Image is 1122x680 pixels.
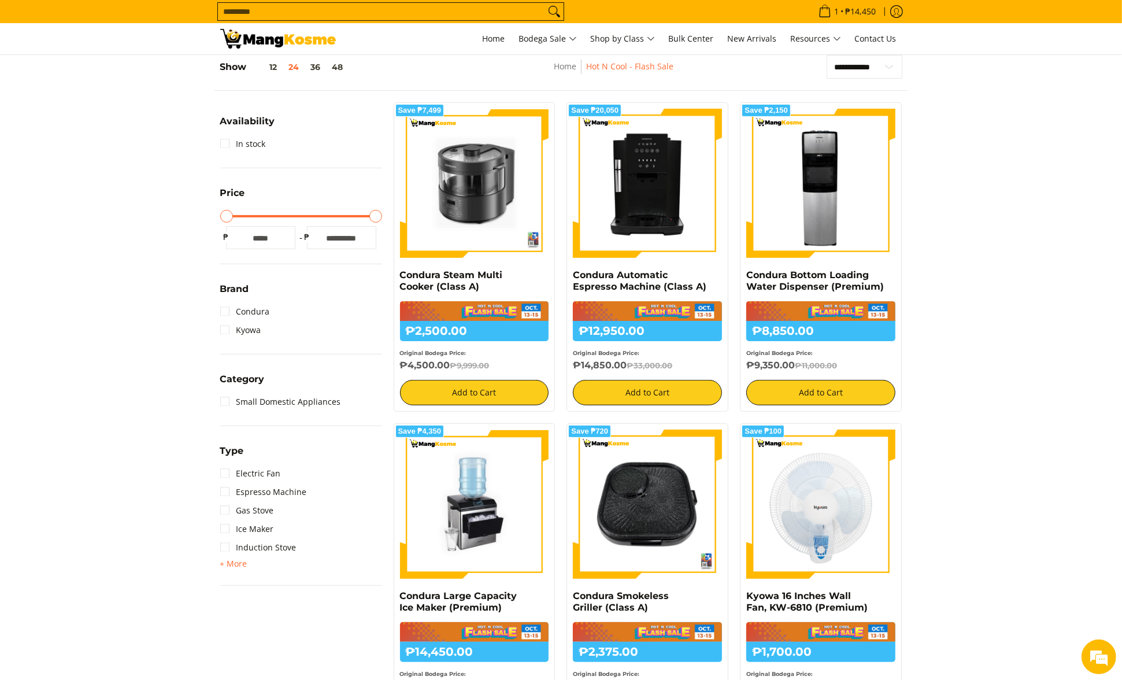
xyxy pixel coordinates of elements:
span: Shop by Class [591,32,655,46]
a: Home [554,61,576,72]
small: Original Bodega Price: [400,350,466,356]
summary: Open [220,189,245,206]
span: Brand [220,284,249,294]
h6: ₱2,375.00 [573,642,722,662]
h6: ₱1,700.00 [746,642,895,662]
button: Add to Cart [573,380,722,405]
h6: ₱12,950.00 [573,321,722,341]
img: https://mangkosme.com/products/condura-large-capacity-ice-maker-premium [400,430,549,579]
summary: Open [220,117,275,135]
a: Home [477,23,511,54]
span: Save ₱4,350 [398,428,442,435]
span: Category [220,375,265,384]
span: Bodega Sale [519,32,577,46]
span: Save ₱20,050 [571,107,619,114]
h6: ₱14,450.00 [400,642,549,662]
a: Contact Us [849,23,902,54]
img: Condura Automatic Espresso Machine (Class A) [573,109,722,258]
h6: ₱8,850.00 [746,321,895,341]
a: Condura [220,302,270,321]
span: New Arrivals [728,33,777,44]
small: Original Bodega Price: [573,350,639,356]
small: Original Bodega Price: [746,671,813,677]
h5: Show [220,61,349,73]
button: Add to Cart [746,380,895,405]
a: Induction Stove [220,538,297,557]
span: Save ₱720 [571,428,608,435]
a: Shop by Class [585,23,661,54]
a: Bulk Center [663,23,720,54]
span: 1 [833,8,841,16]
button: 48 [327,62,349,72]
img: kyowa-wall-fan-blue-premium-full-view-mang-kosme [746,430,895,579]
a: Kyowa [220,321,261,339]
span: ₱ [301,231,313,243]
button: 24 [283,62,305,72]
span: ₱14,450 [844,8,878,16]
summary: Open [220,375,265,393]
h6: ₱4,500.00 [400,360,549,371]
a: Resources [785,23,847,54]
span: Availability [220,117,275,126]
nav: Main Menu [347,23,902,54]
span: Type [220,446,244,456]
a: Condura Steam Multi Cooker (Class A) [400,269,503,292]
img: condura-smokeless-griller-full-view-mang-kosme [573,430,722,579]
span: Save ₱7,499 [398,107,442,114]
small: Original Bodega Price: [573,671,639,677]
a: Kyowa 16 Inches Wall Fan, KW-6810 (Premium) [746,590,868,613]
a: Small Domestic Appliances [220,393,341,411]
span: Contact Us [855,33,897,44]
span: Save ₱2,150 [745,107,788,114]
span: + More [220,559,247,568]
a: Hot N Cool - Flash Sale [586,61,673,72]
a: Condura Bottom Loading Water Dispenser (Premium) [746,269,884,292]
img: Condura Bottom Loading Water Dispenser (Premium) [746,109,895,258]
summary: Open [220,446,244,464]
a: New Arrivals [722,23,783,54]
a: Espresso Machine [220,483,307,501]
span: Bulk Center [669,33,714,44]
h6: ₱2,500.00 [400,321,549,341]
a: Condura Large Capacity Ice Maker (Premium) [400,590,517,613]
del: ₱33,000.00 [627,361,672,370]
summary: Open [220,557,247,571]
a: Condura Automatic Espresso Machine (Class A) [573,269,706,292]
a: In stock [220,135,266,153]
h6: ₱9,350.00 [746,360,895,371]
span: ₱ [220,231,232,243]
span: Price [220,189,245,198]
span: Home [483,33,505,44]
del: ₱9,999.00 [450,361,490,370]
button: Search [545,3,564,20]
a: Electric Fan [220,464,281,483]
a: Ice Maker [220,520,274,538]
span: • [815,5,880,18]
span: Resources [791,32,841,46]
button: 36 [305,62,327,72]
summary: Open [220,284,249,302]
span: Save ₱100 [745,428,782,435]
button: 12 [247,62,283,72]
h6: ₱14,850.00 [573,360,722,371]
a: Condura Smokeless Griller (Class A) [573,590,669,613]
del: ₱11,000.00 [795,361,837,370]
img: Hot N Cool: Mang Kosme MID-PAYDAY APPLIANCES SALE! l Mang Kosme [220,29,336,49]
img: Condura Steam Multi Cooker (Class A) [400,109,549,258]
nav: Breadcrumbs [473,60,754,86]
button: Add to Cart [400,380,549,405]
small: Original Bodega Price: [746,350,813,356]
a: Bodega Sale [513,23,583,54]
a: Gas Stove [220,501,274,520]
small: Original Bodega Price: [400,671,466,677]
